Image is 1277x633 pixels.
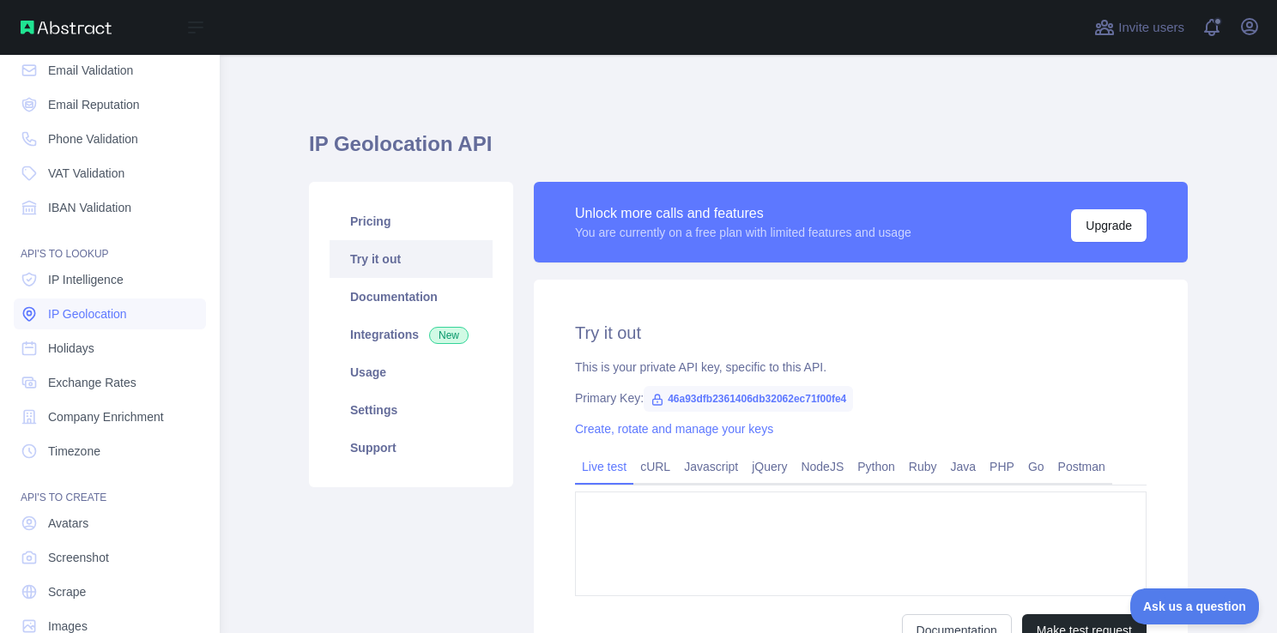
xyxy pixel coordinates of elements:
a: Create, rotate and manage your keys [575,422,773,436]
span: Phone Validation [48,130,138,148]
span: IP Geolocation [48,305,127,323]
span: New [429,327,469,344]
a: IP Intelligence [14,264,206,295]
a: Python [850,453,902,480]
span: Screenshot [48,549,109,566]
a: Java [944,453,983,480]
div: API'S TO CREATE [14,470,206,504]
span: Scrape [48,583,86,600]
a: Scrape [14,576,206,607]
div: Primary Key: [575,389,1147,407]
a: Try it out [330,240,493,278]
span: Holidays [48,340,94,357]
a: VAT Validation [14,158,206,189]
a: IBAN Validation [14,192,206,223]
span: Email Validation [48,62,133,79]
a: Pricing [330,202,493,240]
a: Holidays [14,333,206,364]
div: API'S TO LOOKUP [14,226,206,261]
a: Postman [1051,453,1112,480]
span: IP Intelligence [48,271,124,288]
a: Settings [330,391,493,429]
a: jQuery [745,453,794,480]
a: Integrations New [330,316,493,353]
a: Javascript [677,453,745,480]
span: 46a93dfb2361406db32062ec71f00fe4 [644,386,853,412]
button: Upgrade [1071,209,1147,242]
a: Timezone [14,436,206,467]
a: Exchange Rates [14,367,206,398]
span: Avatars [48,515,88,532]
a: Screenshot [14,542,206,573]
span: Invite users [1118,18,1184,38]
a: Company Enrichment [14,401,206,432]
a: Go [1021,453,1051,480]
a: Phone Validation [14,124,206,154]
a: Email Validation [14,55,206,86]
a: Email Reputation [14,89,206,120]
span: Company Enrichment [48,408,164,425]
iframe: Toggle Customer Support [1130,588,1260,624]
a: PHP [983,453,1021,480]
a: Live test [575,453,633,480]
h2: Try it out [575,321,1147,345]
div: This is your private API key, specific to this API. [575,359,1147,376]
a: cURL [633,453,677,480]
h1: IP Geolocation API [309,130,1188,172]
a: NodeJS [794,453,850,480]
div: You are currently on a free plan with limited features and usage [575,224,911,241]
span: Exchange Rates [48,374,136,391]
span: VAT Validation [48,165,124,182]
a: IP Geolocation [14,298,206,329]
button: Invite users [1091,14,1188,41]
a: Avatars [14,508,206,539]
a: Documentation [330,278,493,316]
a: Ruby [902,453,944,480]
span: IBAN Validation [48,199,131,216]
span: Timezone [48,443,100,460]
a: Support [330,429,493,467]
img: Abstract API [21,21,112,34]
div: Unlock more calls and features [575,203,911,224]
a: Usage [330,353,493,391]
span: Email Reputation [48,96,140,113]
